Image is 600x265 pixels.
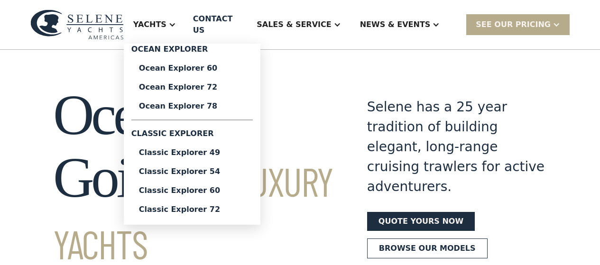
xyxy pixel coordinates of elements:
div: Ocean Explorer 60 [139,64,245,72]
a: Classic Explorer 49 [131,143,253,162]
div: Yachts [124,6,185,44]
div: Selene has a 25 year tradition of building elegant, long-range cruising trawlers for active adven... [367,97,547,197]
div: SEE Our Pricing [476,19,551,30]
a: Browse our models [367,238,488,258]
div: Ocean Explorer 72 [139,83,245,91]
a: Quote yours now [367,212,475,231]
a: Ocean Explorer 78 [131,97,253,116]
div: Sales & Service [247,6,350,44]
a: Ocean Explorer 72 [131,78,253,97]
div: Ocean Explorer [131,44,253,59]
img: logo [30,9,124,40]
a: Classic Explorer 54 [131,162,253,181]
div: Classic Explorer 54 [139,168,245,175]
a: Ocean Explorer 60 [131,59,253,78]
div: Classic Explorer [131,124,253,143]
div: Ocean Explorer 78 [139,102,245,110]
div: Sales & Service [257,19,331,30]
a: Classic Explorer 60 [131,181,253,200]
div: News & EVENTS [360,19,431,30]
div: Classic Explorer 72 [139,206,245,213]
nav: Yachts [124,44,260,225]
div: Contact US [193,13,240,36]
a: Classic Explorer 72 [131,200,253,219]
div: News & EVENTS [351,6,450,44]
div: Classic Explorer 49 [139,149,245,156]
div: Classic Explorer 60 [139,187,245,194]
div: SEE Our Pricing [466,14,570,35]
div: Yachts [133,19,166,30]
